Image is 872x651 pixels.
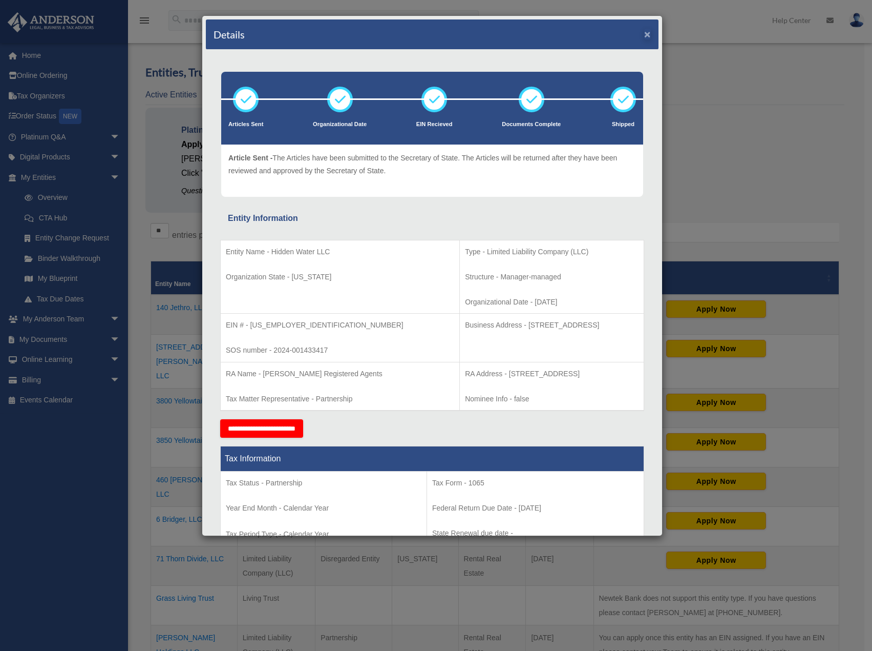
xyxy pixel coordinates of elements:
[416,119,453,130] p: EIN Recieved
[228,154,272,162] span: Article Sent -
[226,502,421,515] p: Year End Month - Calendar Year
[228,119,263,130] p: Articles Sent
[610,119,636,130] p: Shipped
[644,29,651,39] button: ×
[465,368,639,380] p: RA Address - [STREET_ADDRESS]
[465,246,639,258] p: Type - Limited Liability Company (LLC)
[226,319,454,332] p: EIN # - [US_EMPLOYER_IDENTIFICATION_NUMBER]
[313,119,367,130] p: Organizational Date
[226,344,454,357] p: SOS number - 2024-001433417
[221,472,427,547] td: Tax Period Type - Calendar Year
[465,271,639,283] p: Structure - Manager-managed
[465,319,639,332] p: Business Address - [STREET_ADDRESS]
[465,296,639,309] p: Organizational Date - [DATE]
[432,477,639,490] p: Tax Form - 1065
[228,152,636,177] p: The Articles have been submitted to the Secretary of State. The Articles will be returned after t...
[226,246,454,258] p: Entity Name - Hidden Water LLC
[226,368,454,380] p: RA Name - [PERSON_NAME] Registered Agents
[214,27,245,42] h4: Details
[226,393,454,405] p: Tax Matter Representative - Partnership
[432,502,639,515] p: Federal Return Due Date - [DATE]
[432,527,639,540] p: State Renewal due date -
[465,393,639,405] p: Nominee Info - false
[226,477,421,490] p: Tax Status - Partnership
[226,271,454,283] p: Organization State - [US_STATE]
[221,446,644,472] th: Tax Information
[502,119,561,130] p: Documents Complete
[228,211,636,226] div: Entity Information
